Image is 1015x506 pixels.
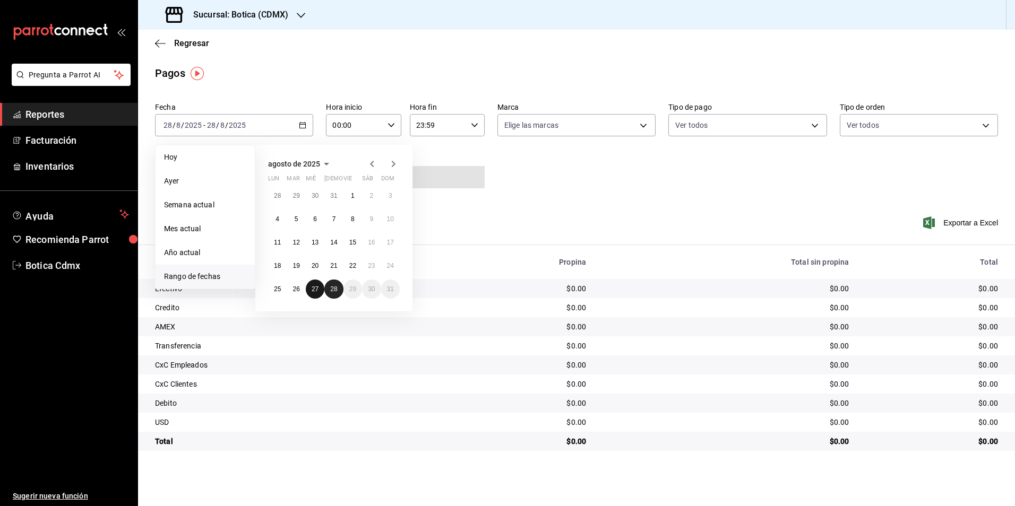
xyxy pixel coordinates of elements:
[449,302,587,313] div: $0.00
[449,417,587,428] div: $0.00
[389,192,392,199] abbr: 3 de agosto de 2025
[25,107,129,121] span: Reportes
[268,280,287,299] button: 25 de agosto de 2025
[603,379,849,389] div: $0.00
[866,341,998,351] div: $0.00
[343,210,362,229] button: 8 de agosto de 2025
[287,210,305,229] button: 5 de agosto de 2025
[25,159,129,173] span: Inventarios
[313,215,317,223] abbr: 6 de agosto de 2025
[847,120,879,130] span: Ver todos
[497,103,656,111] label: Marca
[268,158,333,170] button: agosto de 2025
[449,321,587,332] div: $0.00
[332,215,336,223] abbr: 7 de agosto de 2025
[324,186,343,205] button: 31 de julio de 2025
[449,283,587,294] div: $0.00
[362,175,373,186] abbr: sábado
[324,210,343,229] button: 7 de agosto de 2025
[155,398,432,408] div: Debito
[603,321,849,332] div: $0.00
[203,121,205,129] span: -
[603,258,849,266] div: Total sin propina
[330,262,337,269] abbr: 21 de agosto de 2025
[185,8,288,21] h3: Sucursal: Botica (CDMX)
[287,175,299,186] abbr: martes
[306,186,324,205] button: 30 de julio de 2025
[25,232,129,247] span: Recomienda Parrot
[276,215,279,223] abbr: 4 de agosto de 2025
[268,233,287,252] button: 11 de agosto de 2025
[324,256,343,275] button: 21 de agosto de 2025
[362,186,381,205] button: 2 de agosto de 2025
[362,256,381,275] button: 23 de agosto de 2025
[324,175,387,186] abbr: jueves
[155,379,432,389] div: CxC Clientes
[866,379,998,389] div: $0.00
[603,283,849,294] div: $0.00
[362,210,381,229] button: 9 de agosto de 2025
[306,175,316,186] abbr: miércoles
[164,223,246,234] span: Mes actual
[155,65,185,81] div: Pagos
[181,121,184,129] span: /
[268,186,287,205] button: 28 de julio de 2025
[312,192,319,199] abbr: 30 de julio de 2025
[155,302,432,313] div: Credito
[306,280,324,299] button: 27 de agosto de 2025
[675,120,708,130] span: Ver todos
[603,417,849,428] div: $0.00
[330,239,337,246] abbr: 14 de agosto de 2025
[293,285,299,293] abbr: 26 de agosto de 2025
[351,192,355,199] abbr: 1 de agosto de 2025
[603,398,849,408] div: $0.00
[306,210,324,229] button: 6 de agosto de 2025
[866,302,998,313] div: $0.00
[268,160,320,168] span: agosto de 2025
[155,103,313,111] label: Fecha
[274,192,281,199] abbr: 28 de julio de 2025
[274,262,281,269] abbr: 18 de agosto de 2025
[866,417,998,428] div: $0.00
[312,285,319,293] abbr: 27 de agosto de 2025
[293,239,299,246] abbr: 12 de agosto de 2025
[343,233,362,252] button: 15 de agosto de 2025
[351,215,355,223] abbr: 8 de agosto de 2025
[381,210,400,229] button: 10 de agosto de 2025
[668,103,827,111] label: Tipo de pago
[349,285,356,293] abbr: 29 de agosto de 2025
[25,208,115,221] span: Ayuda
[343,256,362,275] button: 22 de agosto de 2025
[29,69,114,81] span: Pregunta a Parrot AI
[387,285,394,293] abbr: 31 de agosto de 2025
[866,360,998,370] div: $0.00
[866,321,998,332] div: $0.00
[410,103,485,111] label: Hora fin
[12,64,131,86] button: Pregunta a Parrot AI
[387,215,394,223] abbr: 10 de agosto de 2025
[381,186,400,205] button: 3 de agosto de 2025
[164,152,246,163] span: Hoy
[25,133,129,147] span: Facturación
[603,341,849,351] div: $0.00
[504,120,558,130] span: Elige las marcas
[866,436,998,447] div: $0.00
[216,121,219,129] span: /
[449,341,587,351] div: $0.00
[362,280,381,299] button: 30 de agosto de 2025
[268,210,287,229] button: 4 de agosto de 2025
[155,341,432,351] div: Transferencia
[326,103,401,111] label: Hora inicio
[925,216,998,229] span: Exportar a Excel
[225,121,228,129] span: /
[174,38,209,48] span: Regresar
[13,491,129,502] span: Sugerir nueva función
[840,103,998,111] label: Tipo de orden
[387,239,394,246] abbr: 17 de agosto de 2025
[293,262,299,269] abbr: 19 de agosto de 2025
[368,239,375,246] abbr: 16 de agosto de 2025
[312,239,319,246] abbr: 13 de agosto de 2025
[866,258,998,266] div: Total
[25,258,129,273] span: Botica Cdmx
[349,239,356,246] abbr: 15 de agosto de 2025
